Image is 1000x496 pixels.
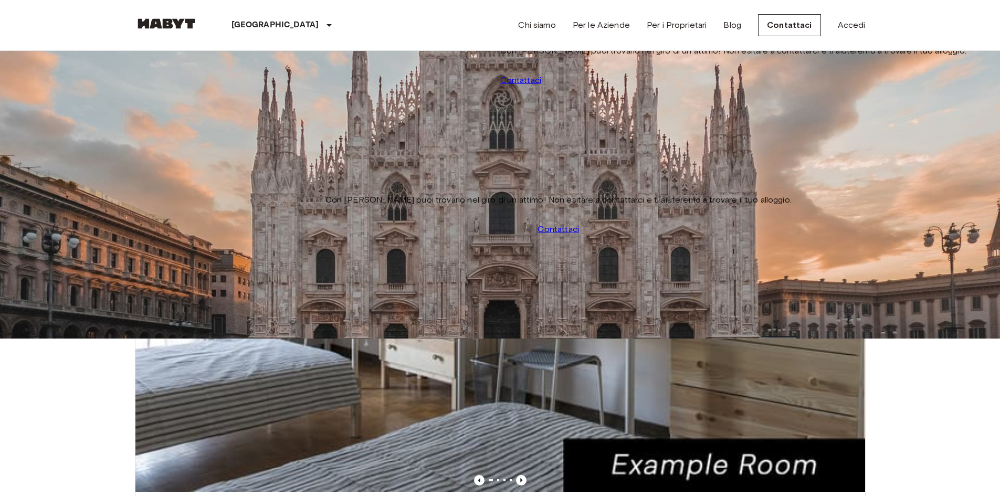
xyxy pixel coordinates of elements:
[325,194,792,206] span: Con [PERSON_NAME] puoi trovarlo nel giro di un attimo! Non esitare a contattarci e ti aiuteremo a...
[516,475,527,486] button: Previous image
[518,19,555,31] a: Chi siamo
[723,19,741,31] a: Blog
[758,14,821,36] a: Contattaci
[573,19,630,31] a: Per le Aziende
[135,18,198,29] img: Habyt
[474,475,485,486] button: Previous image
[231,19,319,31] p: [GEOGRAPHIC_DATA]
[538,223,579,236] a: Contattaci
[647,19,707,31] a: Per i Proprietari
[838,19,866,31] a: Accedi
